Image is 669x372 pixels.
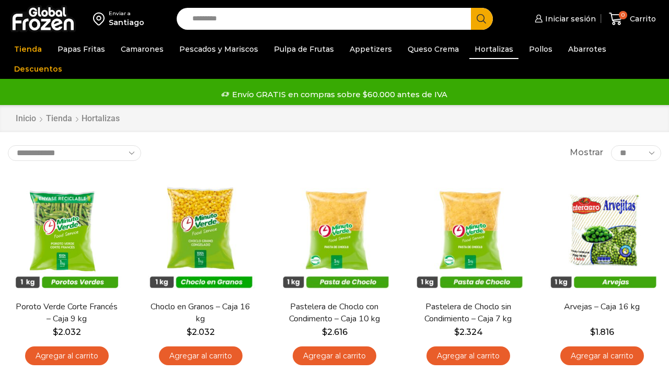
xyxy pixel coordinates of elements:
[53,327,81,337] bdi: 2.032
[14,301,120,325] a: Poroto Verde Corte Francés – Caja 9 kg
[187,327,215,337] bdi: 2.032
[159,346,243,366] a: Agregar al carrito: “Choclo en Granos - Caja 16 kg”
[590,327,595,337] span: $
[570,147,603,159] span: Mostrar
[415,301,521,325] a: Pastelera de Choclo sin Condimiento – Caja 7 kg
[109,17,144,28] div: Santiago
[549,301,655,313] a: Arvejas – Caja 16 kg
[402,39,464,59] a: Queso Crema
[269,39,339,59] a: Pulpa de Frutas
[9,39,47,59] a: Tienda
[93,10,109,28] img: address-field-icon.svg
[45,113,73,125] a: Tienda
[322,327,348,337] bdi: 2.616
[524,39,558,59] a: Pollos
[454,327,459,337] span: $
[15,113,37,125] a: Inicio
[590,327,614,337] bdi: 1.816
[532,8,596,29] a: Iniciar sesión
[293,346,376,366] a: Agregar al carrito: “Pastelera de Choclo con Condimento - Caja 10 kg”
[109,10,144,17] div: Enviar a
[471,8,493,30] button: Search button
[116,39,169,59] a: Camarones
[560,346,644,366] a: Agregar al carrito: “Arvejas - Caja 16 kg”
[52,39,110,59] a: Papas Fritas
[281,301,387,325] a: Pastelera de Choclo con Condimento – Caja 10 kg
[454,327,483,337] bdi: 2.324
[563,39,612,59] a: Abarrotes
[53,327,58,337] span: $
[627,14,656,24] span: Carrito
[82,113,120,123] h1: Hortalizas
[9,59,67,79] a: Descuentos
[8,145,141,161] select: Pedido de la tienda
[187,327,192,337] span: $
[426,346,510,366] a: Agregar al carrito: “Pastelera de Choclo sin Condimiento - Caja 7 kg”
[543,14,596,24] span: Iniciar sesión
[344,39,397,59] a: Appetizers
[619,11,627,19] span: 0
[469,39,518,59] a: Hortalizas
[606,7,659,31] a: 0 Carrito
[322,327,327,337] span: $
[147,301,253,325] a: Choclo en Granos – Caja 16 kg
[15,113,120,125] nav: Breadcrumb
[25,346,109,366] a: Agregar al carrito: “Poroto Verde Corte Francés - Caja 9 kg”
[174,39,263,59] a: Pescados y Mariscos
